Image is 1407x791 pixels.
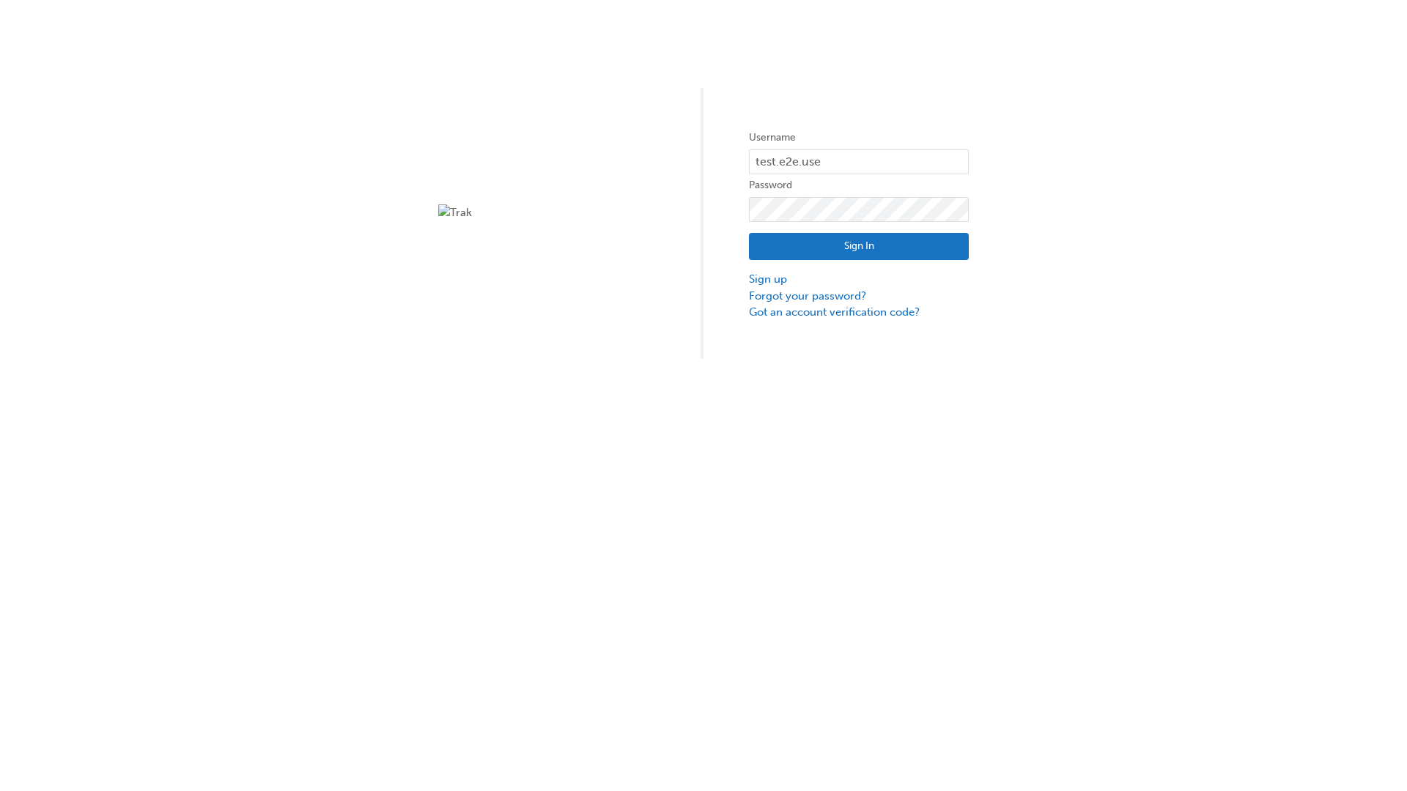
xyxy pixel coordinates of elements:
[438,204,658,221] img: Trak
[749,129,969,146] label: Username
[749,304,969,321] a: Got an account verification code?
[749,233,969,261] button: Sign In
[749,177,969,194] label: Password
[749,288,969,305] a: Forgot your password?
[749,149,969,174] input: Username
[749,271,969,288] a: Sign up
